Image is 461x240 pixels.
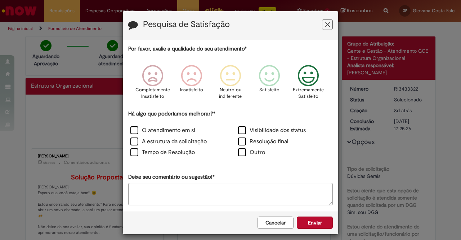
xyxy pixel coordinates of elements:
[134,60,171,109] div: Completamente Insatisfeito
[293,87,324,100] p: Extremamente Satisfeito
[238,138,288,146] label: Resolução final
[173,60,210,109] div: Insatisfeito
[128,173,215,181] label: Deixe seu comentário ou sugestão!*
[130,126,195,135] label: O atendimento em si
[218,87,243,100] p: Neutro ou indiferente
[143,20,230,29] label: Pesquisa de Satisfação
[128,45,247,53] label: Por favor, avalie a qualidade do seu atendimento*
[180,87,203,93] p: Insatisfeito
[290,60,327,109] div: Extremamente Satisfeito
[259,87,279,93] p: Satisfeito
[130,148,195,157] label: Tempo de Resolução
[128,110,333,159] div: Há algo que poderíamos melhorar?*
[297,217,333,229] button: Enviar
[251,60,288,109] div: Satisfeito
[238,148,265,157] label: Outro
[258,217,294,229] button: Cancelar
[130,138,207,146] label: A estrutura da solicitação
[238,126,306,135] label: Visibilidade dos status
[212,60,249,109] div: Neutro ou indiferente
[135,87,170,100] p: Completamente Insatisfeito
